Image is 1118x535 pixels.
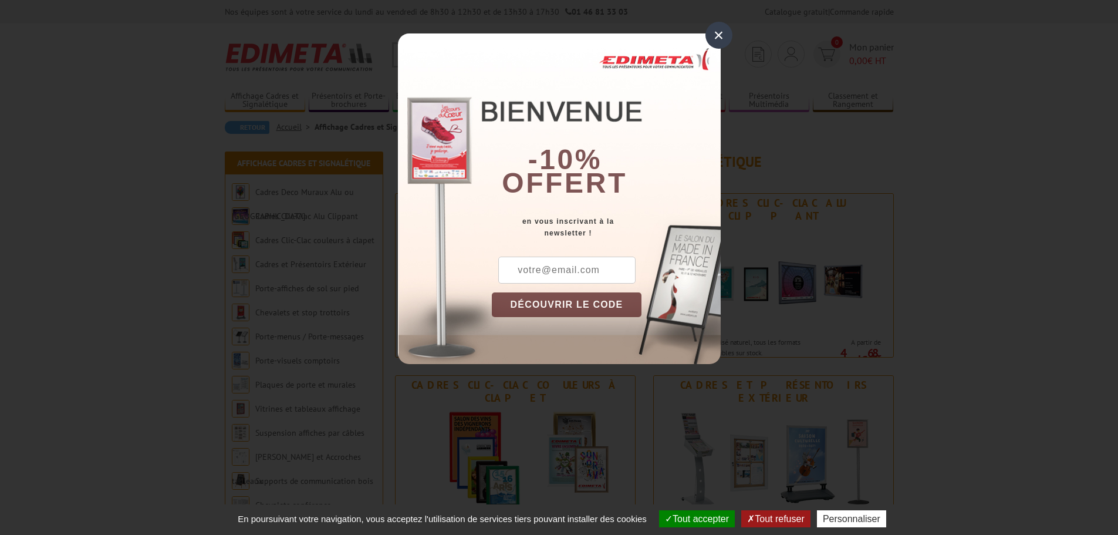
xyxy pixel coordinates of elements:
[502,167,627,198] font: offert
[232,514,653,524] span: En poursuivant votre navigation, vous acceptez l'utilisation de services tiers pouvant installer ...
[817,510,886,527] button: Personnaliser (fenêtre modale)
[492,216,721,239] div: en vous inscrivant à la newsletter !
[498,257,636,284] input: votre@email.com
[741,510,810,527] button: Tout refuser
[528,144,602,175] b: -10%
[492,292,642,317] button: DÉCOUVRIR LE CODE
[705,22,732,49] div: ×
[659,510,735,527] button: Tout accepter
